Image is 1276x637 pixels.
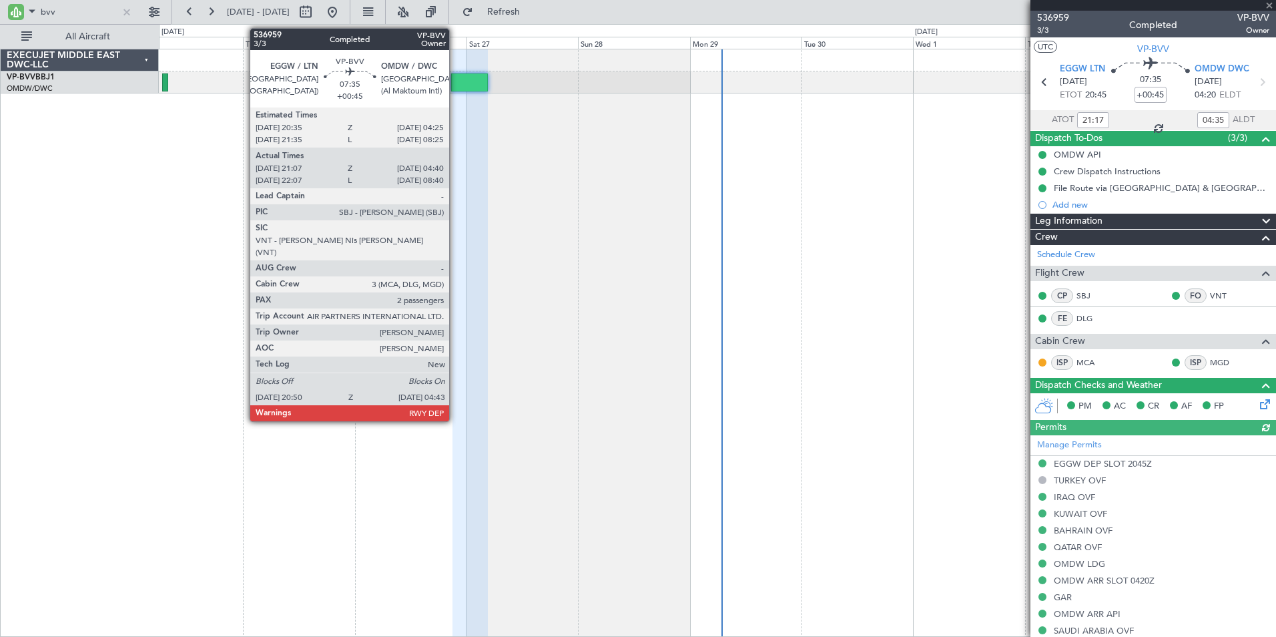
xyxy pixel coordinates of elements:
button: Refresh [456,1,536,23]
span: Dispatch Checks and Weather [1035,378,1162,393]
span: 04:20 [1195,89,1216,102]
span: 3/3 [1037,25,1069,36]
span: [DATE] [1195,75,1222,89]
div: Fri 26 [355,37,466,49]
a: SBJ [1076,290,1106,302]
input: A/C (Reg. or Type) [41,2,117,22]
div: FO [1185,288,1207,303]
span: Dispatch To-Dos [1035,131,1102,146]
span: Leg Information [1035,214,1102,229]
span: 536959 [1037,11,1069,25]
div: [DATE] [162,27,184,38]
span: PM [1078,400,1092,413]
span: All Aircraft [35,32,141,41]
a: OMDW/DWC [7,83,53,93]
a: MCA [1076,357,1106,369]
span: EGGW LTN [1060,63,1105,76]
div: File Route via [GEOGRAPHIC_DATA] & [GEOGRAPHIC_DATA] [1054,182,1269,194]
div: OMDW API [1054,149,1101,160]
span: [DATE] - [DATE] [227,6,290,18]
span: VP-BVV [1137,42,1169,56]
div: Completed [1129,18,1177,32]
span: Flight Crew [1035,266,1084,281]
button: All Aircraft [15,26,145,47]
div: Crew Dispatch Instructions [1054,166,1161,177]
span: ALDT [1233,114,1255,127]
span: VP-BVV [1237,11,1269,25]
div: Tue 30 [802,37,913,49]
div: FE [1051,311,1073,326]
span: OMDW DWC [1195,63,1249,76]
span: AC [1114,400,1126,413]
div: Thu 2 [1025,37,1137,49]
a: VP-BVVBBJ1 [7,73,55,81]
a: DLG [1076,312,1106,325]
span: Crew [1035,230,1058,245]
a: VNT [1210,290,1240,302]
span: 20:45 [1085,89,1106,102]
span: CR [1148,400,1159,413]
span: (3/3) [1228,131,1247,145]
div: CP [1051,288,1073,303]
div: Wed 1 [913,37,1024,49]
div: Mon 29 [690,37,802,49]
button: UTC [1034,41,1057,53]
div: Sun 28 [578,37,689,49]
span: AF [1181,400,1192,413]
span: ETOT [1060,89,1082,102]
span: [DATE] [1060,75,1087,89]
span: Cabin Crew [1035,334,1085,349]
span: VP-BVV [7,73,35,81]
span: ATOT [1052,114,1074,127]
div: Thu 25 [243,37,354,49]
span: Owner [1237,25,1269,36]
span: 07:35 [1140,73,1161,87]
div: Sat 27 [466,37,578,49]
a: Schedule Crew [1037,248,1095,262]
div: [DATE] [915,27,938,38]
span: Refresh [476,7,532,17]
div: ISP [1051,355,1073,370]
div: Add new [1052,199,1269,210]
div: ISP [1185,355,1207,370]
span: ELDT [1219,89,1241,102]
div: Wed 24 [131,37,243,49]
span: FP [1214,400,1224,413]
a: MGD [1210,357,1240,369]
